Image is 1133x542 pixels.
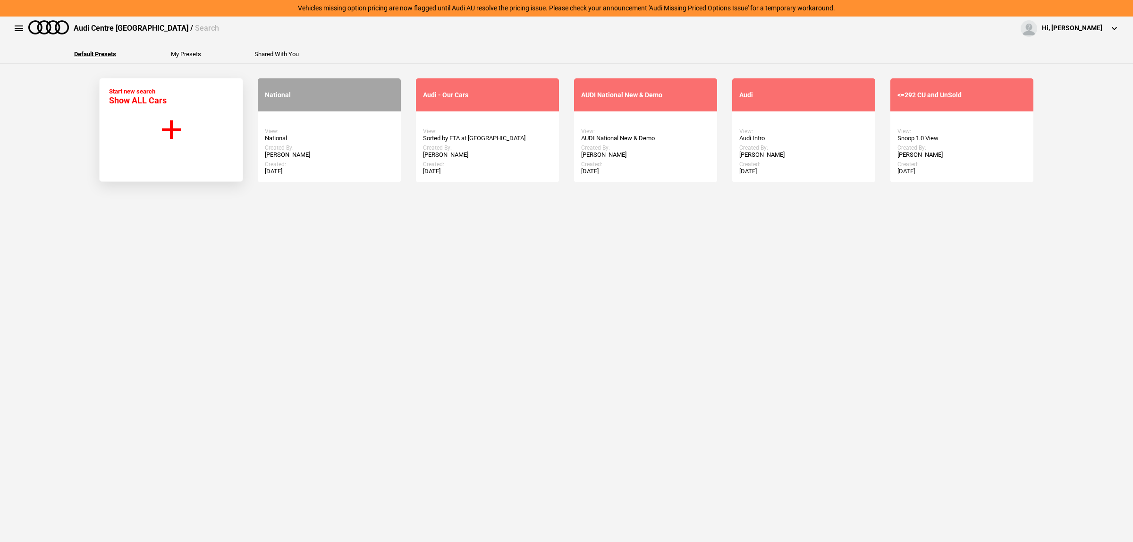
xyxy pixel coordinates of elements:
[265,144,394,151] div: Created By:
[265,128,394,135] div: View:
[897,144,1026,151] div: Created By:
[1042,24,1102,33] div: Hi, [PERSON_NAME]
[265,91,394,99] div: National
[265,135,394,142] div: National
[739,91,868,99] div: Audi
[581,135,710,142] div: AUDI National New & Demo
[254,51,299,57] button: Shared With You
[581,91,710,99] div: AUDI National New & Demo
[581,144,710,151] div: Created By:
[897,135,1026,142] div: Snoop 1.0 View
[897,168,1026,175] div: [DATE]
[897,128,1026,135] div: View:
[739,161,868,168] div: Created:
[897,151,1026,159] div: [PERSON_NAME]
[265,161,394,168] div: Created:
[423,151,552,159] div: [PERSON_NAME]
[739,128,868,135] div: View:
[581,128,710,135] div: View:
[581,161,710,168] div: Created:
[739,168,868,175] div: [DATE]
[109,95,167,105] span: Show ALL Cars
[739,144,868,151] div: Created By:
[897,91,1026,99] div: <=292 CU and UnSold
[171,51,201,57] button: My Presets
[739,135,868,142] div: Audi Intro
[423,144,552,151] div: Created By:
[74,51,116,57] button: Default Presets
[423,135,552,142] div: Sorted by ETA at [GEOGRAPHIC_DATA]
[195,24,219,33] span: Search
[28,20,69,34] img: audi.png
[581,168,710,175] div: [DATE]
[423,128,552,135] div: View:
[265,151,394,159] div: [PERSON_NAME]
[74,23,219,34] div: Audi Centre [GEOGRAPHIC_DATA] /
[581,151,710,159] div: [PERSON_NAME]
[423,161,552,168] div: Created:
[109,88,167,105] div: Start new search
[739,151,868,159] div: [PERSON_NAME]
[897,161,1026,168] div: Created:
[99,78,243,182] button: Start new search Show ALL Cars
[423,91,552,99] div: Audi - Our Cars
[423,168,552,175] div: [DATE]
[265,168,394,175] div: [DATE]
